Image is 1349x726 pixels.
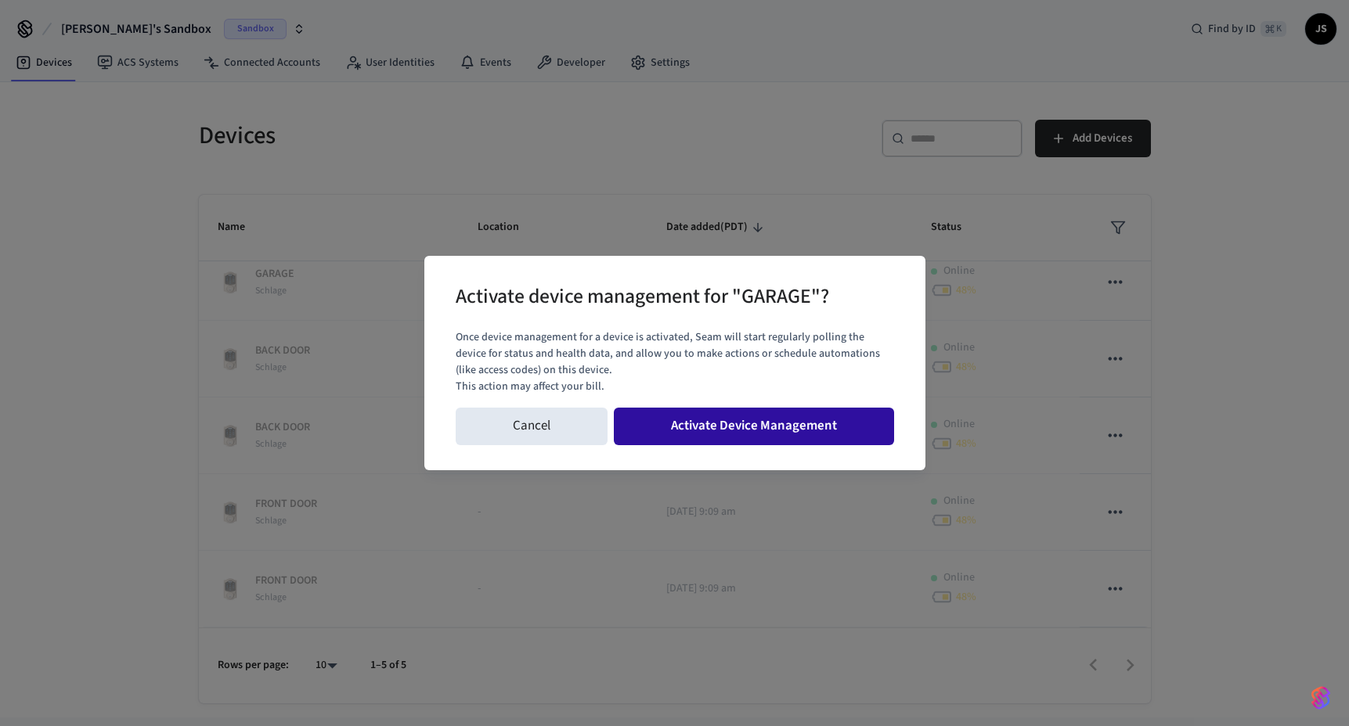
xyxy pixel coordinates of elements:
h2: Activate device management for "GARAGE"? [456,275,829,322]
button: Cancel [456,408,608,445]
p: Once device management for a device is activated, Seam will start regularly polling the device fo... [456,329,894,379]
p: This action may affect your bill. [456,379,894,395]
button: Activate Device Management [614,408,894,445]
img: SeamLogoGradient.69752ec5.svg [1311,685,1330,710]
